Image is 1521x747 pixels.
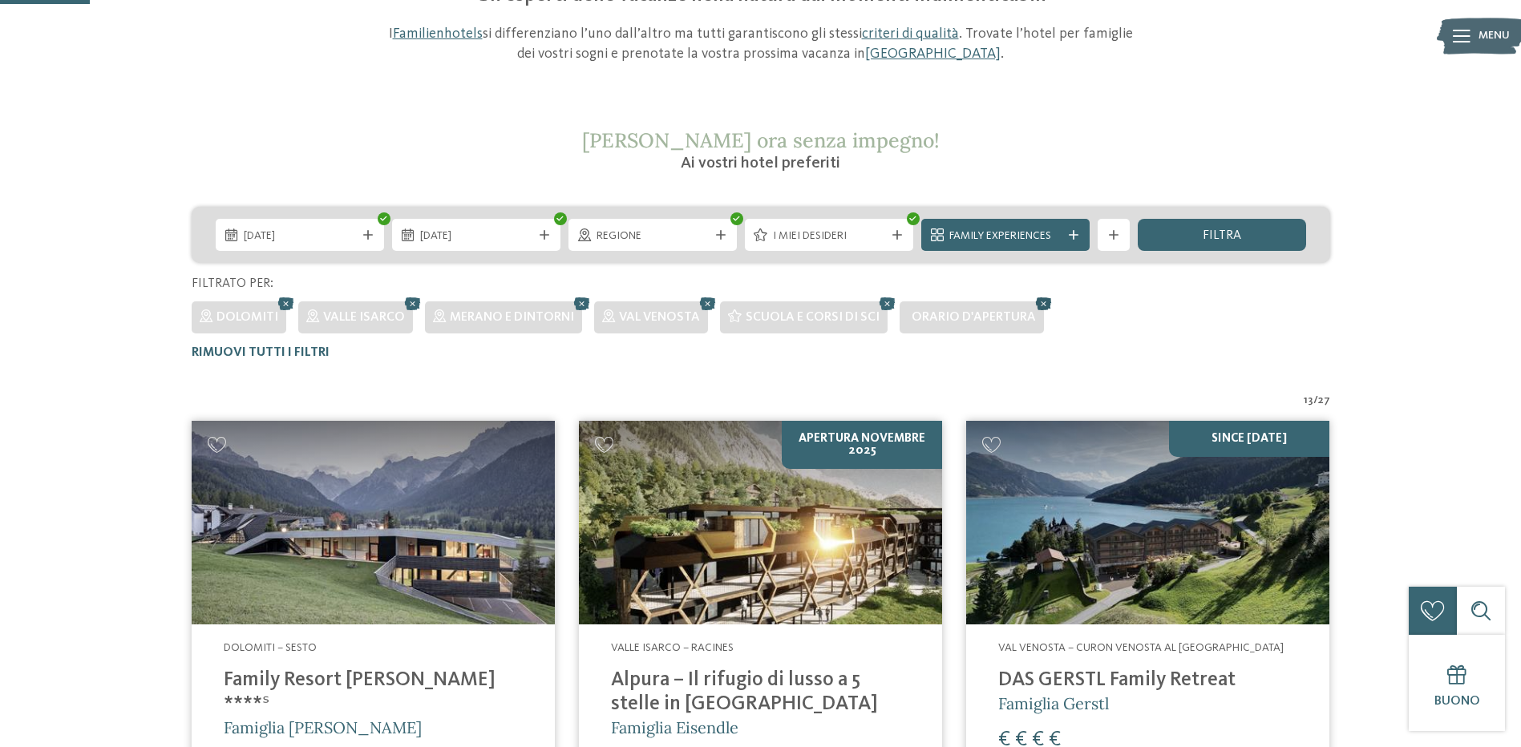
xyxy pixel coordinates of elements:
span: Val Venosta – Curon Venosta al [GEOGRAPHIC_DATA] [998,642,1284,653]
span: Family Experiences [949,228,1062,244]
img: Cercate un hotel per famiglie? Qui troverete solo i migliori! [579,421,942,625]
span: / [1313,393,1318,409]
a: [GEOGRAPHIC_DATA] [865,46,1001,61]
span: I miei desideri [773,228,885,244]
span: Famiglia Gerstl [998,693,1109,713]
span: Valle Isarco [323,311,405,324]
img: Cercate un hotel per famiglie? Qui troverete solo i migliori! [966,421,1329,625]
span: Orario d'apertura [912,311,1036,324]
a: criteri di qualità [862,26,959,41]
span: filtra [1203,229,1241,242]
span: Dolomiti – Sesto [224,642,317,653]
span: Scuola e corsi di sci [746,311,880,324]
span: Dolomiti [216,311,278,324]
span: [DATE] [244,228,356,244]
span: Rimuovi tutti i filtri [192,346,330,359]
span: 13 [1304,393,1313,409]
img: Family Resort Rainer ****ˢ [192,421,555,625]
p: I si differenziano l’uno dall’altro ma tutti garantiscono gli stessi . Trovate l’hotel per famigl... [380,24,1142,64]
span: Val Venosta [619,311,700,324]
span: Merano e dintorni [450,311,574,324]
a: Familienhotels [393,26,483,41]
a: Buono [1409,635,1505,731]
span: Valle Isarco – Racines [611,642,734,653]
span: Buono [1434,695,1480,708]
h4: Family Resort [PERSON_NAME] ****ˢ [224,668,523,717]
h4: DAS GERSTL Family Retreat [998,668,1297,692]
span: 27 [1318,393,1330,409]
span: Famiglia [PERSON_NAME] [224,717,422,737]
h4: Alpura – Il rifugio di lusso a 5 stelle in [GEOGRAPHIC_DATA] [611,668,910,717]
span: [DATE] [420,228,532,244]
span: Filtrato per: [192,277,273,290]
span: Famiglia Eisendle [611,717,738,737]
span: Ai vostri hotel preferiti [681,155,840,172]
span: [PERSON_NAME] ora senza impegno! [582,127,940,153]
span: Regione [597,228,709,244]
